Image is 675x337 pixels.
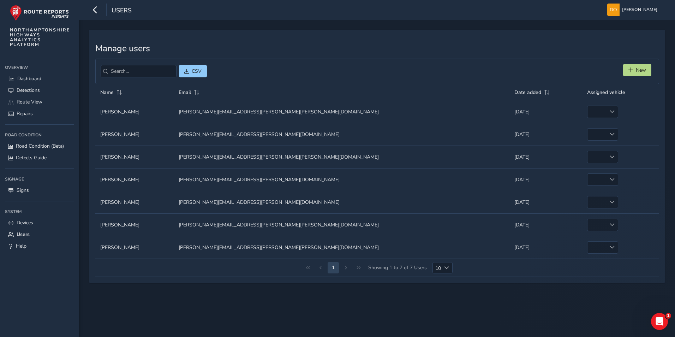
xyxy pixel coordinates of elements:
a: Users [5,229,74,240]
td: [PERSON_NAME] [95,236,174,259]
a: Devices [5,217,74,229]
span: 1 [665,313,671,319]
button: Page 2 [328,262,339,273]
td: [DATE] [509,236,582,259]
h3: Manage users [95,43,659,54]
td: [PERSON_NAME][EMAIL_ADDRESS][PERSON_NAME][DOMAIN_NAME] [174,191,509,213]
span: Route View [17,99,42,105]
div: System [5,206,74,217]
span: Repairs [17,110,33,117]
td: [PERSON_NAME][EMAIL_ADDRESS][PERSON_NAME][PERSON_NAME][DOMAIN_NAME] [174,213,509,236]
td: [PERSON_NAME] [95,146,174,168]
div: Signage [5,174,74,184]
span: Road Condition (Beta) [16,143,64,149]
td: [PERSON_NAME][EMAIL_ADDRESS][PERSON_NAME][PERSON_NAME][DOMAIN_NAME] [174,236,509,259]
span: 10 [433,262,441,273]
button: CSV [179,65,207,77]
td: [PERSON_NAME] [95,191,174,213]
td: [PERSON_NAME] [95,213,174,236]
a: Help [5,240,74,252]
img: rr logo [10,5,69,21]
span: Signs [17,187,29,194]
input: Search... [101,65,177,77]
td: [PERSON_NAME] [95,168,174,191]
a: Route View [5,96,74,108]
td: [PERSON_NAME][EMAIL_ADDRESS][PERSON_NAME][PERSON_NAME][DOMAIN_NAME] [174,146,509,168]
span: Help [16,243,26,249]
td: [DATE] [509,168,582,191]
span: Dashboard [17,75,41,82]
td: [DATE] [509,123,582,146]
button: New [623,64,651,76]
a: Repairs [5,108,74,119]
div: Choose [441,262,453,273]
td: [DATE] [509,191,582,213]
span: New [636,67,646,73]
td: [PERSON_NAME] [95,101,174,123]
button: [PERSON_NAME] [607,4,660,16]
td: [PERSON_NAME][EMAIL_ADDRESS][PERSON_NAME][DOMAIN_NAME] [174,168,509,191]
td: [PERSON_NAME] [95,123,174,146]
div: Road Condition [5,130,74,140]
div: Overview [5,62,74,73]
span: Users [112,6,132,16]
span: Date added [514,89,541,96]
span: Email [179,89,191,96]
a: Dashboard [5,73,74,84]
td: [DATE] [509,213,582,236]
td: [PERSON_NAME][EMAIL_ADDRESS][PERSON_NAME][DOMAIN_NAME] [174,123,509,146]
td: [PERSON_NAME][EMAIL_ADDRESS][PERSON_NAME][PERSON_NAME][DOMAIN_NAME] [174,101,509,123]
span: Defects Guide [16,154,47,161]
span: Users [17,231,30,238]
span: Devices [17,219,33,226]
span: CSV [192,68,202,75]
span: Detections [17,87,40,94]
td: [DATE] [509,146,582,168]
span: NORTHAMPTONSHIRE HIGHWAYS ANALYTICS PLATFORM [10,28,70,47]
a: Detections [5,84,74,96]
a: Signs [5,184,74,196]
span: Assigned vehicle [587,89,625,96]
iframe: Intercom live chat [651,313,668,330]
span: Showing 1 to 7 of 7 Users [366,262,429,273]
span: Name [100,89,114,96]
a: Road Condition (Beta) [5,140,74,152]
span: [PERSON_NAME] [622,4,657,16]
a: Defects Guide [5,152,74,164]
td: [DATE] [509,101,582,123]
img: diamond-layout [607,4,620,16]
